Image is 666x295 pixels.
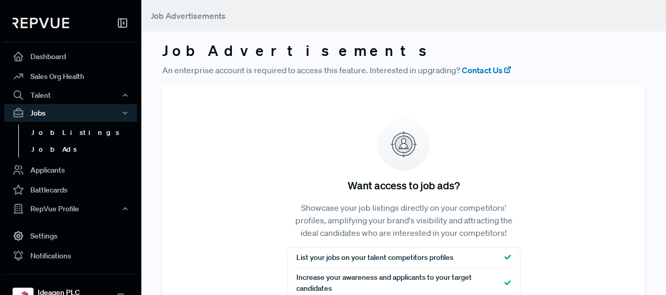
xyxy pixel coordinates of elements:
[4,66,137,86] a: Sales Org Health
[18,141,151,158] a: Job Ads
[4,246,137,266] a: Notifications
[13,18,69,28] img: RepVue
[4,86,137,104] button: Talent
[4,200,137,218] button: RepVue Profile
[348,179,460,191] h5: Want access to job ads?
[4,160,137,180] a: Applicants
[287,201,520,239] p: Showcase your job listings directly on your competitors' profiles, amplifying your brand's visibi...
[4,226,137,246] a: Settings
[296,272,504,294] span: Increase your awareness and applicants to your target candidates
[296,252,453,263] span: List your jobs on your talent competitors profiles
[4,104,137,122] button: Jobs
[4,180,137,200] a: Battlecards
[162,42,645,60] h3: Job Advertisements
[4,47,137,66] a: Dashboard
[151,10,226,21] span: Job Advertisements
[162,64,645,76] p: An enterprise account is required to access this feature. Interested in upgrading?
[18,124,151,141] a: Job Listings
[462,64,512,76] a: Contact Us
